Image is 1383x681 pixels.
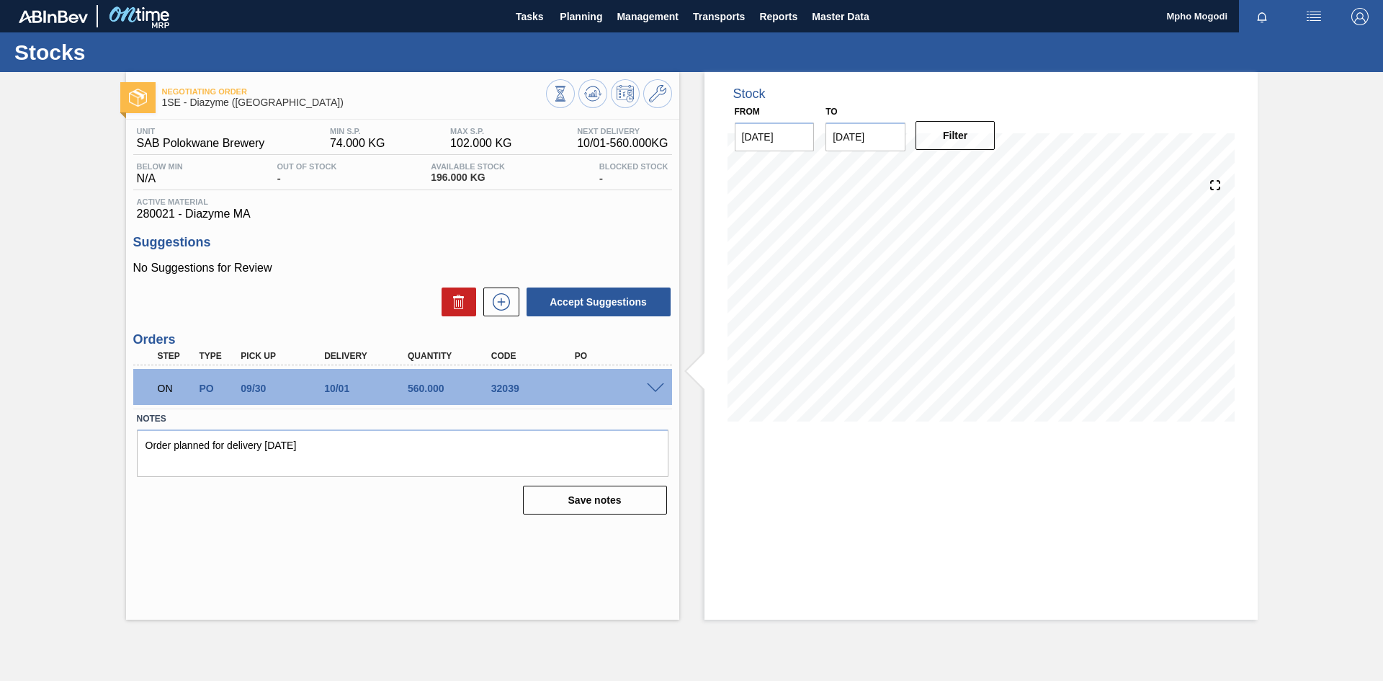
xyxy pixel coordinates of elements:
textarea: Order planned for delivery [DATE] [137,429,668,477]
h3: Suggestions [133,235,672,250]
button: Schedule Inventory [611,79,640,108]
span: Available Stock [431,162,505,171]
button: Stocks Overview [546,79,575,108]
div: 32039 [488,383,581,394]
span: Blocked Stock [599,162,668,171]
span: 1SE - Diazyme (MA) [162,97,546,108]
span: Next Delivery [577,127,668,135]
div: Delivery [321,351,414,361]
h3: Orders [133,332,672,347]
button: Filter [916,121,995,150]
label: Notes [137,409,668,429]
div: 10/01/2025 [321,383,414,394]
div: Negotiating Order [154,373,197,404]
span: Management [617,8,679,25]
label: From [735,107,760,117]
img: TNhmsLtSVTkK8tSr43FrP2fwEKptu5GPRR3wAAAABJRU5ErkJggg== [19,10,88,23]
button: Accept Suggestions [527,288,671,316]
span: Below Min [137,162,183,171]
span: Negotiating Order [162,87,546,96]
img: Logout [1351,8,1369,25]
div: 560.000 [404,383,498,394]
div: Purchase order [195,383,238,394]
span: Master Data [812,8,869,25]
div: - [596,162,672,185]
button: Save notes [523,486,667,515]
span: MIN S.P. [330,127,385,135]
span: Planning [560,8,602,25]
div: Quantity [404,351,498,361]
p: No Suggestions for Review [133,262,672,275]
div: PO [571,351,665,361]
div: New suggestion [476,288,519,316]
div: Accept Suggestions [519,286,672,318]
span: Unit [137,127,265,135]
div: Step [154,351,197,361]
button: Update Chart [578,79,607,108]
span: Out Of Stock [277,162,337,171]
div: Pick up [237,351,331,361]
span: Reports [759,8,797,25]
input: mm/dd/yyyy [735,123,815,151]
label: to [825,107,837,117]
div: - [274,162,341,185]
div: 09/30/2025 [237,383,331,394]
span: Active Material [137,197,668,206]
span: 10/01 - 560.000 KG [577,137,668,150]
span: 102.000 KG [450,137,511,150]
button: Go to Master Data / General [643,79,672,108]
button: Notifications [1239,6,1285,27]
span: MAX S.P. [450,127,511,135]
div: N/A [133,162,187,185]
div: Delete Suggestions [434,288,476,316]
span: 196.000 KG [431,172,505,183]
input: mm/dd/yyyy [825,123,905,151]
img: Ícone [129,89,147,107]
h1: Stocks [14,44,270,61]
span: Transports [693,8,745,25]
span: 280021 - Diazyme MA [137,208,668,221]
div: Code [488,351,581,361]
img: userActions [1305,8,1322,25]
div: Stock [733,86,766,102]
span: SAB Polokwane Brewery [137,137,265,150]
span: Tasks [514,8,545,25]
div: Type [195,351,238,361]
span: 74.000 KG [330,137,385,150]
p: ON [158,383,194,394]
